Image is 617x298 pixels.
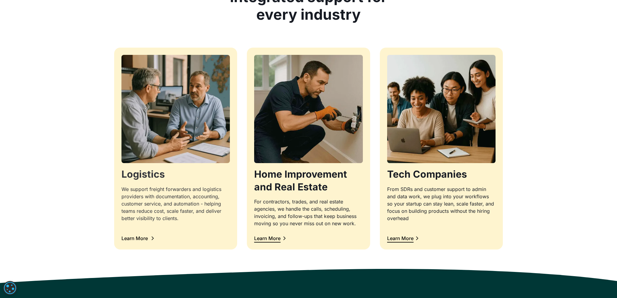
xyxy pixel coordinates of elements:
h3: Home Improvement and Real Estate [254,168,363,193]
div: For contractors, trades, and real estate agencies, we handle the calls, scheduling, invoicing, an... [254,198,363,227]
h3: Tech Companies [387,168,496,181]
a: Home Improvement and Real EstateFor contractors, trades, and real estate agencies, we handle the ... [247,48,370,250]
a: Tech CompaniesFrom SDRs and customer support to admin and data work, we plug into your workflows ... [380,48,503,250]
iframe: Chat Widget [587,269,617,298]
h3: Logistics [121,168,230,181]
div: Learn More [121,236,148,241]
a: LogisticsWe support freight forwarders and logistics providers with documentation, accounting, cu... [114,48,237,250]
div: We support freight forwarders and logistics providers with documentation, accounting, customer se... [121,186,230,222]
div: From SDRs and customer support to admin and data work, we plug into your workflows so your startu... [387,186,496,222]
div: Learn More [254,236,281,241]
div: Learn More [387,236,414,241]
